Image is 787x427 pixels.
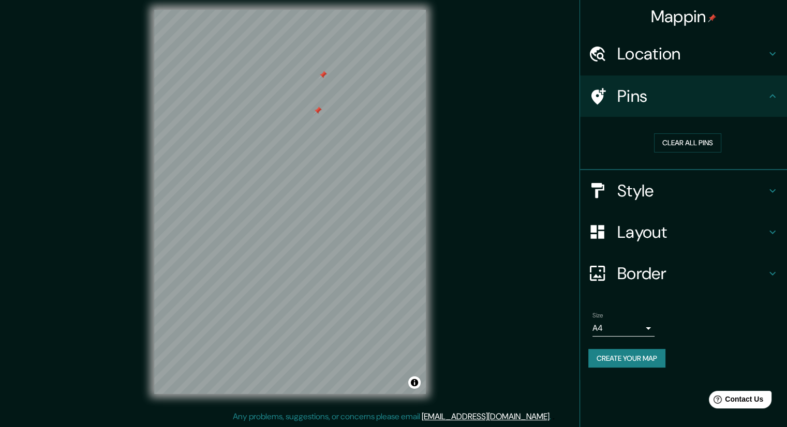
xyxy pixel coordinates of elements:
[553,410,555,423] div: .
[592,320,655,337] div: A4
[580,211,787,253] div: Layout
[617,222,766,242] h4: Layout
[617,86,766,106] h4: Pins
[654,133,721,152] button: Clear all pins
[617,43,766,64] h4: Location
[154,10,426,394] canvas: Map
[592,311,603,319] label: Size
[695,387,776,416] iframe: Help widget launcher
[708,14,716,22] img: pin-icon.png
[408,376,421,389] button: Toggle attribution
[233,410,551,423] p: Any problems, suggestions, or concerns please email .
[580,33,787,74] div: Location
[551,410,553,423] div: .
[617,263,766,284] h4: Border
[580,170,787,211] div: Style
[580,253,787,294] div: Border
[580,75,787,117] div: Pins
[588,349,665,368] button: Create your map
[651,6,717,27] h4: Mappin
[617,180,766,201] h4: Style
[422,411,550,422] a: [EMAIL_ADDRESS][DOMAIN_NAME]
